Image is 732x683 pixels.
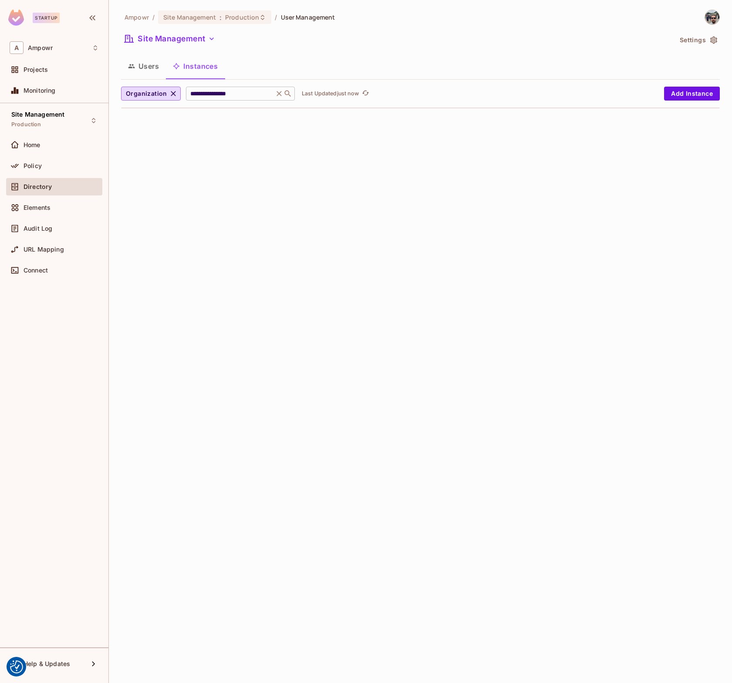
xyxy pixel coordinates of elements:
[33,13,60,23] div: Startup
[676,33,720,47] button: Settings
[10,660,23,673] img: Revisit consent button
[152,13,155,21] li: /
[225,13,259,21] span: Production
[24,204,51,211] span: Elements
[126,88,167,99] span: Organization
[24,183,52,190] span: Directory
[281,13,335,21] span: User Management
[24,141,40,148] span: Home
[24,660,70,667] span: Help & Updates
[361,88,371,99] button: refresh
[359,88,371,99] span: Click to refresh data
[24,87,56,94] span: Monitoring
[10,41,24,54] span: A
[24,267,48,274] span: Connect
[705,10,719,24] img: Diego Martins
[24,225,52,232] span: Audit Log
[302,90,359,97] p: Last Updated just now
[121,32,219,46] button: Site Management
[10,660,23,673] button: Consent Preferences
[121,55,166,77] button: Users
[24,66,48,73] span: Projects
[24,162,42,169] span: Policy
[219,14,222,21] span: :
[125,13,149,21] span: the active workspace
[28,44,53,51] span: Workspace: Ampowr
[24,246,64,253] span: URL Mapping
[275,13,277,21] li: /
[8,10,24,26] img: SReyMgAAAABJRU5ErkJggg==
[11,111,64,118] span: Site Management
[664,87,720,101] button: Add Instance
[163,13,216,21] span: Site Management
[166,55,225,77] button: Instances
[11,121,41,128] span: Production
[362,89,369,98] span: refresh
[121,87,181,101] button: Organization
